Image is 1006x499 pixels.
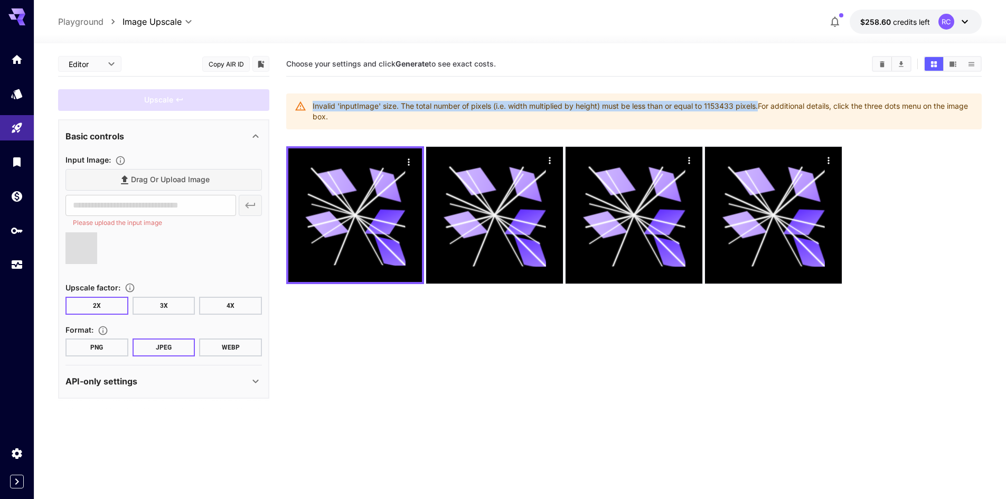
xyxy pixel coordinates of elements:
div: API-only settings [65,369,262,394]
span: Image Upscale [123,15,182,28]
button: $258.60008RC [850,10,982,34]
p: Basic controls [65,130,124,143]
span: Choose your settings and click to see exact costs. [286,59,496,68]
button: Choose the level of upscaling to be performed on the image. [120,283,139,293]
div: Playground [11,121,23,135]
div: Please fill the prompt [58,89,269,111]
p: Please upload the input image [73,218,229,228]
nav: breadcrumb [58,15,123,28]
div: Clear AllDownload All [872,56,911,72]
p: API-only settings [65,375,137,388]
button: WEBP [199,338,262,356]
button: 2X [65,297,128,315]
div: Home [11,53,23,66]
div: Invalid 'inputImage' size. The total number of pixels (i.e. width multiplied by height) must be l... [313,97,973,126]
button: Clear All [873,57,891,71]
div: Models [11,87,23,100]
button: Choose the file format for the output image. [93,325,112,336]
button: 4X [199,297,262,315]
button: Download All [892,57,910,71]
button: Specifies the input image to be processed. [111,155,130,166]
div: Actions [821,152,836,168]
a: Playground [58,15,104,28]
div: Usage [11,258,23,271]
span: Upscale factor : [65,283,120,292]
div: $258.60008 [860,16,930,27]
button: Show media in grid view [925,57,943,71]
span: Editor [69,59,101,70]
button: JPEG [133,338,195,356]
div: Actions [542,152,558,168]
button: Expand sidebar [10,475,24,488]
div: Library [11,155,23,168]
button: PNG [65,338,128,356]
div: Actions [401,154,417,170]
div: Basic controls [65,124,262,149]
div: Show media in grid viewShow media in video viewShow media in list view [924,56,982,72]
b: Generate [396,59,429,68]
div: API Keys [11,224,23,237]
button: Copy AIR ID [202,57,250,72]
button: 3X [133,297,195,315]
span: $258.60 [860,17,893,26]
span: credits left [893,17,930,26]
div: Settings [11,447,23,460]
span: Input Image : [65,155,111,164]
div: Actions [681,152,697,168]
button: Show media in list view [962,57,981,71]
button: Show media in video view [944,57,962,71]
button: Add to library [256,58,266,70]
div: RC [938,14,954,30]
div: Wallet [11,190,23,203]
span: Format : [65,325,93,334]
